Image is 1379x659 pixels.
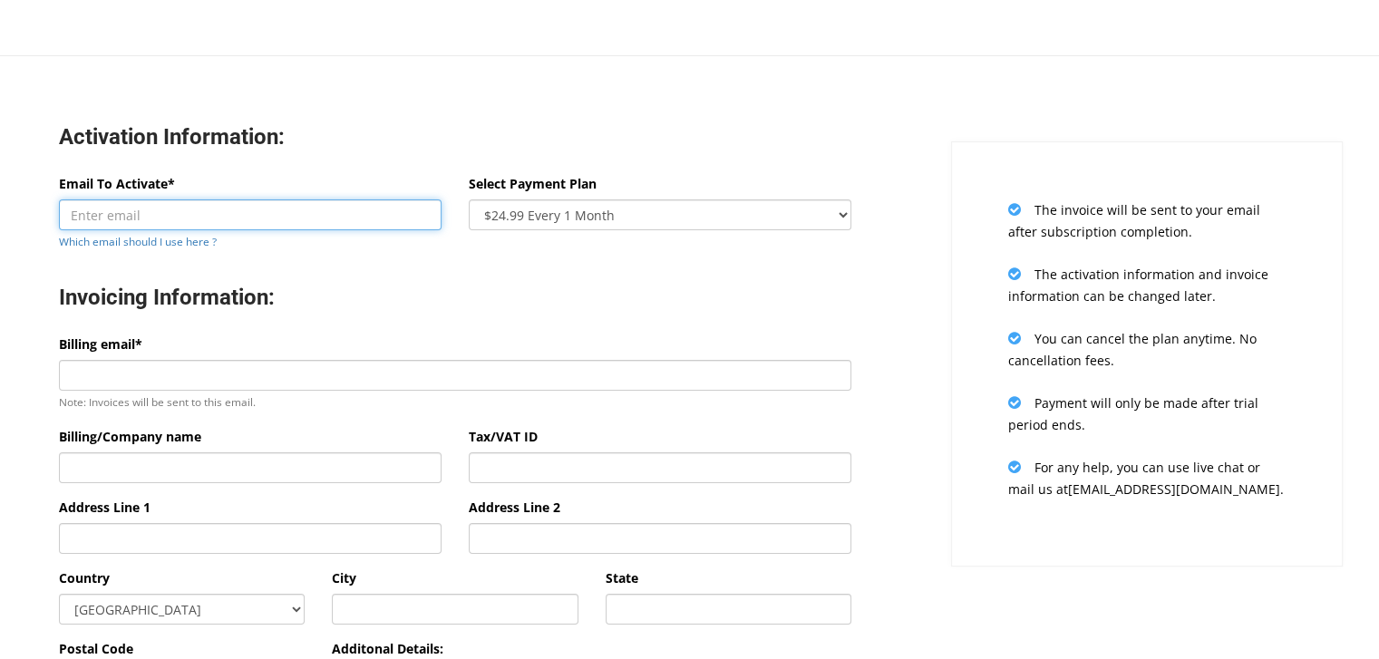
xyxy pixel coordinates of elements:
[59,173,175,195] label: Email To Activate*
[606,567,638,589] label: State
[469,426,538,448] label: Tax/VAT ID
[59,426,201,448] label: Billing/Company name
[59,123,851,151] h3: Activation Information:
[59,394,256,409] small: Note: Invoices will be sent to this email.
[1288,572,1379,659] div: Виджет чата
[469,173,597,195] label: Select Payment Plan
[1008,456,1286,500] p: For any help, you can use live chat or mail us at [EMAIL_ADDRESS][DOMAIN_NAME] .
[1288,572,1379,659] iframe: Chat Widget
[59,567,110,589] label: Country
[59,284,851,312] h3: Invoicing Information:
[59,497,151,518] label: Address Line 1
[59,234,217,248] a: Which email should I use here ?
[1008,392,1286,436] p: Payment will only be made after trial period ends.
[59,199,442,230] input: Enter email
[1008,199,1286,243] p: The invoice will be sent to your email after subscription completion.
[469,497,560,518] label: Address Line 2
[59,334,142,355] label: Billing email*
[1008,327,1286,372] p: You can cancel the plan anytime. No cancellation fees.
[332,567,356,589] label: City
[1008,263,1286,307] p: The activation information and invoice information can be changed later.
